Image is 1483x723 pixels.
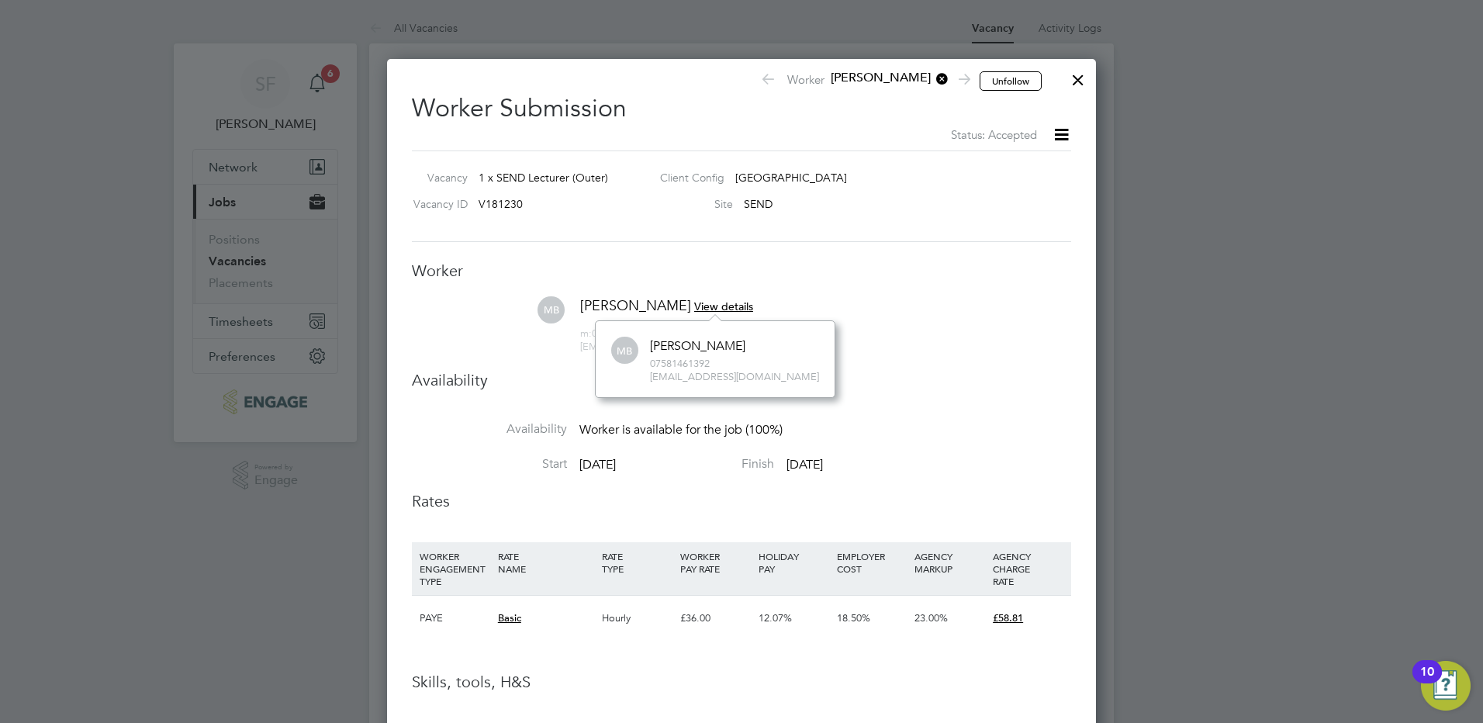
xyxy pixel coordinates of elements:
[598,596,676,641] div: Hourly
[580,327,652,340] span: 07581461392
[611,337,638,365] span: MB
[648,171,724,185] label: Client Config
[676,596,755,641] div: £36.00
[494,542,598,583] div: RATE NAME
[416,596,494,641] div: PAYE
[416,542,494,595] div: WORKER ENGAGEMENT TYPE
[914,611,948,624] span: 23.00%
[479,197,523,211] span: V181230
[479,171,608,185] span: 1 x SEND Lecturer (Outer)
[619,456,774,472] label: Finish
[650,338,745,355] div: [PERSON_NAME]
[989,542,1067,595] div: AGENCY CHARGE RATE
[993,611,1023,624] span: £58.81
[650,358,819,371] span: 07581461392
[412,370,1071,390] h3: Availability
[406,171,468,185] label: Vacancy
[837,611,870,624] span: 18.50%
[538,296,565,323] span: MB
[579,422,783,438] span: Worker is available for the job (100%)
[1421,661,1471,711] button: Open Resource Center, 10 new notifications
[911,542,989,583] div: AGENCY MARKUP
[412,261,1071,281] h3: Worker
[579,457,616,472] span: [DATE]
[744,197,773,211] span: SEND
[755,542,833,583] div: HOLIDAY PAY
[694,299,753,313] span: View details
[412,81,1071,144] h2: Worker Submission
[580,327,592,340] span: m:
[598,542,676,583] div: RATE TYPE
[980,71,1042,92] button: Unfollow
[648,197,733,211] label: Site
[676,542,755,583] div: WORKER PAY RATE
[735,171,847,185] span: [GEOGRAPHIC_DATA]
[650,371,819,384] span: [EMAIL_ADDRESS][DOMAIN_NAME]
[951,127,1037,142] span: Status: Accepted
[498,611,521,624] span: Basic
[412,421,567,438] label: Availability
[833,542,911,583] div: EMPLOYER COST
[412,456,567,472] label: Start
[1420,672,1434,692] div: 10
[580,296,691,314] span: [PERSON_NAME]
[786,457,823,472] span: [DATE]
[760,70,968,92] span: Worker
[824,70,949,87] span: [PERSON_NAME]
[759,611,792,624] span: 12.07%
[412,672,1071,692] h3: Skills, tools, H&S
[580,340,749,353] span: [EMAIL_ADDRESS][DOMAIN_NAME]
[406,197,468,211] label: Vacancy ID
[412,491,1071,511] h3: Rates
